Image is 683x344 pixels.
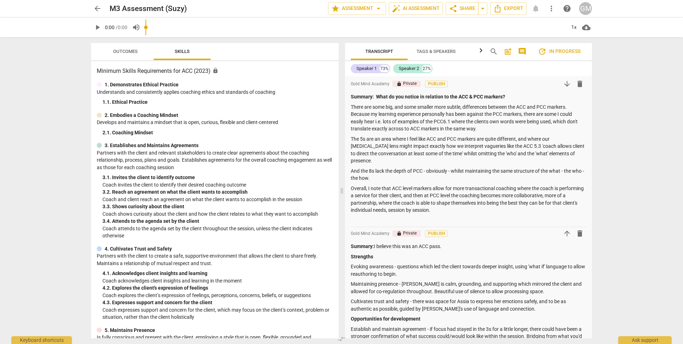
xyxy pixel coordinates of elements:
[102,277,333,285] p: Coach acknowledges client insights and learning in the moment
[102,196,333,203] p: Coach and client reach an agreement on what the client wants to accomplish in the session
[102,210,333,218] p: Coach shows curiosity about the client and how the client relates to what they want to accomplish
[397,81,402,86] span: lock
[105,81,179,88] p: 1. Demonstrates Ethical Practice
[105,142,198,149] p: 3. Establishes and Maintains Agreements
[563,80,571,88] span: arrow_downward
[576,229,584,238] span: delete
[365,49,393,54] span: Transcript
[110,4,187,13] h2: M3 Assessment (Suzy)
[105,25,115,30] span: 0:00
[351,94,374,100] strong: Summary:
[175,49,190,54] span: Skills
[130,21,143,34] button: Volume
[331,4,340,13] span: star
[392,81,421,87] p: Private
[563,4,571,13] span: help
[490,2,526,15] button: Export
[504,47,512,56] span: post_add
[425,230,448,237] button: Publish
[328,2,386,15] button: Assessment
[561,2,573,15] a: Help
[561,77,573,90] button: Move down
[567,22,581,33] div: 1x
[105,245,172,253] p: 4. Cultivates Trust and Safety
[351,167,586,182] p: And the 8s lack the depth of PCC - obviously - whilst maintaining the same structure of the what ...
[97,119,333,126] p: Develops and maintains a mindset that is open, curious, flexible and client-centered
[102,270,333,277] div: 4. 1. Acknowledges client insights and learning
[102,174,333,181] div: 3. 1. Invites the client to identify outcome
[97,149,333,171] p: Partners with the client and relevant stakeholders to create clear agreements about the coaching ...
[446,2,478,15] button: Share
[351,185,586,214] p: Overall, I note that ACC level markers allow for more transactional coaching where the coach is p...
[518,47,526,56] span: comment
[351,254,373,259] strong: Strengths
[582,23,591,32] span: cloud_download
[351,263,586,278] p: Evoking awareness - questions which led the client towards deeper insight, using 'what if' langua...
[212,68,218,74] span: Assessment is enabled for this document. The competency model is locked and follows the assessmen...
[11,336,72,344] div: Keyboard shortcuts
[576,80,584,88] span: delete
[389,2,443,15] button: AI Assessment
[425,81,448,87] button: Publish
[392,4,401,13] span: auto_fix_high
[579,2,592,15] button: GM
[102,284,333,292] div: 4. 2. Explores the client's expression of feelings
[561,227,573,240] button: Move up
[132,23,141,32] span: volume_up
[532,44,586,59] button: Review is in progress
[449,4,475,13] span: Share
[478,2,487,15] button: Sharing summary
[478,4,487,13] span: arrow_drop_down
[102,292,333,299] p: Coach explores the client’s expression of feelings, perceptions, concerns, beliefs, or suggestions
[351,135,586,165] p: The 5s are an area where I feel like ACC and PCC markers are quite different, and where our [MEDI...
[538,47,581,56] span: In progress
[493,4,523,13] span: Export
[399,65,419,72] div: Speaker 2
[392,4,440,13] span: AI Assessment
[618,336,672,344] div: Ask support
[517,46,528,57] button: Show/Hide comments
[97,252,333,267] p: Partners with the client to create a safe, supportive environment that allows the client to share...
[417,49,456,54] span: Tags & Speakers
[102,129,333,136] div: 2. 1. Coaching Mindset
[97,67,333,75] h3: Minimum Skills Requirements for ACC (2023)
[374,4,383,13] span: arrow_drop_down
[105,327,155,334] p: 5. Maintains Presence
[489,47,498,56] span: search
[116,25,127,30] span: / 0:00
[102,98,333,106] div: 1. 1. Ethical Practice
[380,65,389,72] div: 73%
[356,65,377,72] div: Speaker 1
[105,112,178,119] p: 2. Embodies a Coaching Mindset
[93,23,102,32] span: play_arrow
[563,229,571,238] span: arrow_upward
[102,299,333,306] div: 4. 3. Expresses support and concern for the client
[93,4,102,13] span: arrow_back
[351,243,586,250] p: I believe this was an ACC pass.
[351,298,586,312] p: Cultivates trust and safety - there was space for Assia to express her emotions safely, and to be...
[392,230,421,237] p: Private
[97,88,333,96] p: Understands and consistently applies coaching ethics and standards of coaching
[331,4,383,13] span: Assessment
[91,21,104,34] button: Play
[351,316,420,322] strong: Opportunities for development
[547,4,556,13] span: more_vert
[431,231,442,237] span: Publish
[102,306,333,321] p: Coach expresses support and concern for the client, which may focus on the client’s context, prob...
[431,81,442,87] span: Publish
[376,94,505,100] strong: What do you notice in relation to the ACC & PCC markers?
[397,231,402,236] span: lock
[351,103,586,133] p: There are some big, and some smaller more subtle, differences between the ACC and PCC markers. Be...
[351,243,374,249] strong: Summary:
[351,81,390,87] span: Gold Mind Academy
[102,225,333,240] p: Coach attends to the agenda set by the client throughout the session, unless the client indicates...
[102,203,333,210] div: 3. 3. Shows curiosity about the client
[351,231,390,237] span: Gold Mind Academy
[488,46,499,57] button: Search
[538,47,546,56] span: update
[102,181,333,189] p: Coach invites the client to identify their desired coaching outcome
[113,49,138,54] span: Outcomes
[102,217,333,225] div: 3. 4. Attends to the agenda set by the client
[449,4,457,13] span: share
